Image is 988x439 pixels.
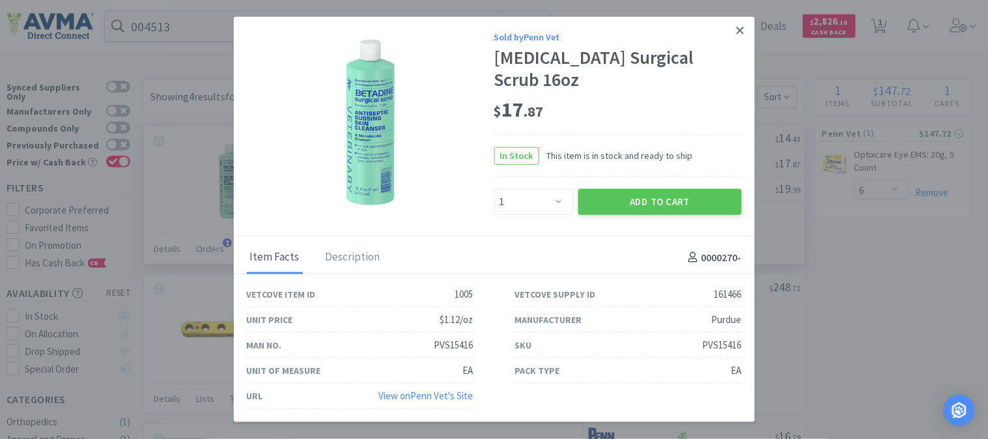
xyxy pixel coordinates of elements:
[731,363,742,378] div: EA
[578,189,742,215] button: Add to Cart
[494,96,544,122] span: 17
[247,313,293,327] div: Unit Price
[440,312,473,328] div: $1.12/oz
[515,363,560,378] div: Pack Type
[379,389,473,402] a: View onPenn Vet's Site
[494,102,502,120] span: $
[712,312,742,328] div: Purdue
[495,148,539,164] span: In Stock
[247,287,316,302] div: Vetcove Item ID
[539,149,693,163] span: This item is in stock and ready to ship
[494,30,742,44] div: Sold by Penn Vet
[703,337,742,353] div: PVS15416
[247,389,263,403] div: URL
[247,363,321,378] div: Unit of Measure
[286,38,455,207] img: 4699d40d195741ba9b58e7f0e7d9e2fe_161466.png
[683,249,742,266] h4: 0000270 -
[515,338,532,352] div: SKU
[494,47,742,91] div: [MEDICAL_DATA] Surgical Scrub 16oz
[455,287,473,302] div: 1005
[247,242,303,274] div: Item Facts
[714,287,742,302] div: 161466
[434,337,473,353] div: PVS15416
[463,363,473,378] div: EA
[944,395,975,426] div: Open Intercom Messenger
[247,338,282,352] div: Man No.
[515,287,596,302] div: Vetcove Supply ID
[322,242,384,274] div: Description
[515,313,582,327] div: Manufacturer
[524,102,544,120] span: . 87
